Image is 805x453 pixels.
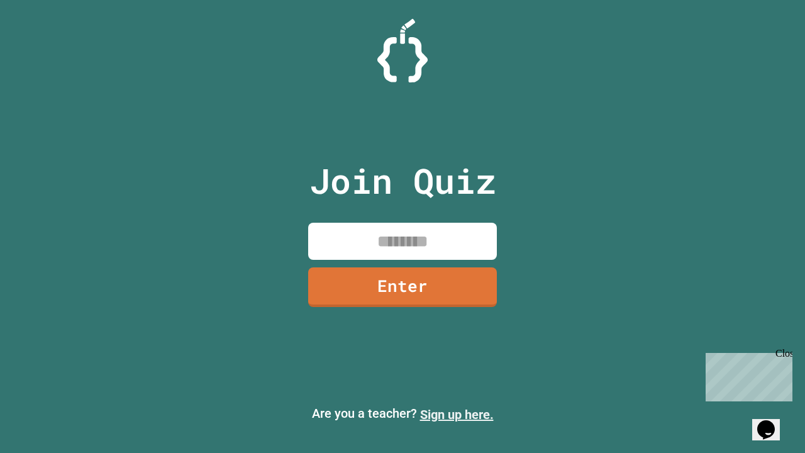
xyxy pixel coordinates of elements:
img: Logo.svg [377,19,428,82]
div: Chat with us now!Close [5,5,87,80]
iframe: chat widget [752,403,792,440]
p: Join Quiz [309,155,496,207]
p: Are you a teacher? [10,404,795,424]
a: Enter [308,267,497,307]
a: Sign up here. [420,407,494,422]
iframe: chat widget [701,348,792,401]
